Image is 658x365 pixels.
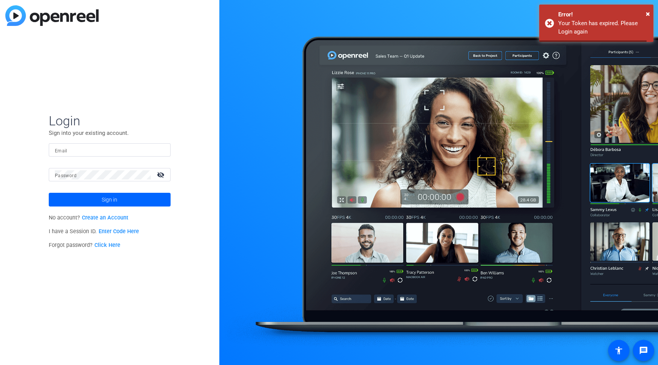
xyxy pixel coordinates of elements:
[646,9,650,18] span: ×
[82,215,128,221] a: Create an Account
[558,10,648,19] div: Error!
[646,8,650,19] button: Close
[49,113,171,129] span: Login
[5,5,99,26] img: blue-gradient.svg
[49,193,171,207] button: Sign in
[558,19,648,36] div: Your Token has expired. Please Login again
[49,228,139,235] span: I have a Session ID.
[102,190,117,209] span: Sign in
[49,129,171,137] p: Sign into your existing account.
[152,169,171,180] mat-icon: visibility_off
[49,215,128,221] span: No account?
[94,242,120,248] a: Click Here
[49,242,120,248] span: Forgot password?
[614,346,623,355] mat-icon: accessibility
[55,146,164,155] input: Enter Email Address
[55,173,77,178] mat-label: Password
[99,228,139,235] a: Enter Code Here
[55,148,67,154] mat-label: Email
[639,346,648,355] mat-icon: message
